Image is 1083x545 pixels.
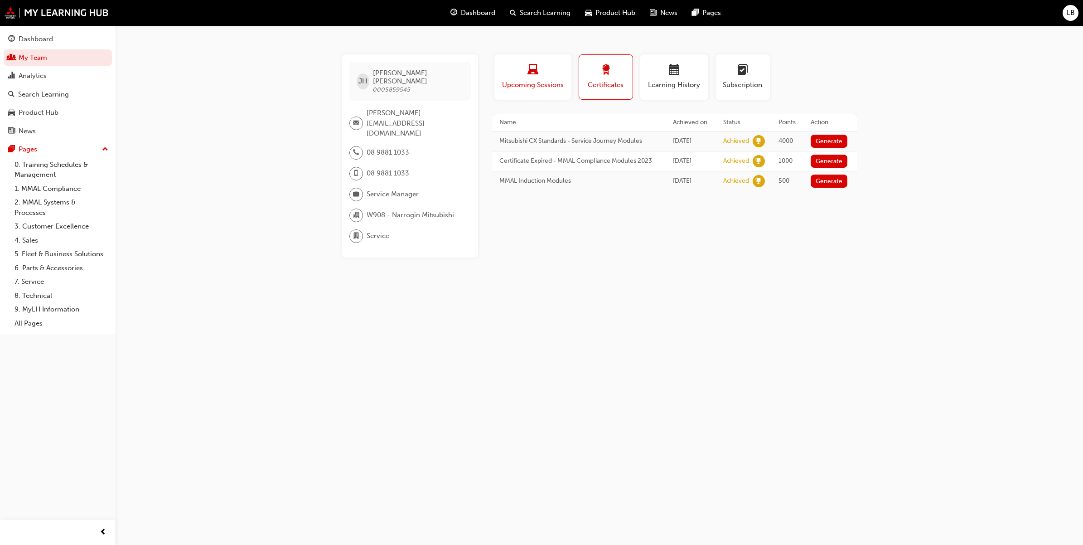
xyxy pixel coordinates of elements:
a: pages-iconPages [685,4,728,22]
button: Upcoming Sessions [494,54,571,100]
span: Search Learning [520,8,571,18]
span: email-icon [353,117,359,129]
span: 0005859545 [373,86,411,93]
a: Search Learning [4,86,112,103]
th: Achieved on [666,114,716,131]
span: learningplan-icon [737,64,748,77]
td: Mitsubishi CX Standards - Service Journey Modules [493,131,667,151]
button: LB [1063,5,1078,21]
div: Pages [19,144,37,155]
span: Learning History [647,80,701,90]
span: [PERSON_NAME][EMAIL_ADDRESS][DOMAIN_NAME] [367,108,464,139]
button: Generate [811,155,848,168]
span: Tue Dec 12 2023 15:32:46 GMT+1030 (Australian Central Daylight Time) [673,157,691,165]
span: pages-icon [8,146,15,154]
span: Tue Dec 19 2023 18:47:51 GMT+1030 (Australian Central Daylight Time) [673,137,691,145]
button: Pages [4,141,112,158]
span: car-icon [585,7,592,19]
span: up-icon [102,144,108,156]
a: 0. Training Schedules & Management [11,158,112,182]
span: 1000 [778,157,793,165]
th: Status [716,114,772,131]
a: News [4,123,112,140]
span: W908 - Narrogin Mitsubishi [367,210,454,220]
span: learningRecordVerb_ACHIEVE-icon [753,135,765,147]
div: Search Learning [18,89,69,100]
a: 9. MyLH Information [11,302,112,316]
a: 6. Parts & Accessories [11,261,112,275]
span: learningRecordVerb_ACHIEVE-icon [753,155,765,167]
td: Certificate Expired - MMAL Compliance Modules 2023 [493,151,667,171]
div: Achieved [723,157,749,165]
a: news-iconNews [643,4,685,22]
a: 2. MMAL Systems & Processes [11,195,112,219]
span: people-icon [8,54,15,62]
div: Product Hub [19,107,58,118]
span: JH [358,76,367,87]
span: news-icon [650,7,657,19]
span: Product Hub [595,8,635,18]
span: Service Manager [367,189,419,200]
td: MMAL Induction Modules [493,171,667,191]
th: Action [804,114,857,131]
a: guage-iconDashboard [443,4,503,22]
span: phone-icon [353,147,359,159]
img: mmal [5,7,109,19]
span: department-icon [353,230,359,242]
span: pages-icon [692,7,699,19]
a: Analytics [4,68,112,84]
div: Analytics [19,71,47,81]
span: search-icon [8,91,15,99]
button: DashboardMy TeamAnalyticsSearch LearningProduct HubNews [4,29,112,141]
span: news-icon [8,127,15,136]
a: 4. Sales [11,234,112,248]
th: Points [772,114,804,131]
th: Name [493,114,667,131]
span: search-icon [510,7,516,19]
a: Product Hub [4,104,112,121]
span: [PERSON_NAME] [PERSON_NAME] [373,69,463,85]
button: Learning History [640,54,708,100]
span: Subscription [722,80,763,90]
span: calendar-icon [669,64,680,77]
a: search-iconSearch Learning [503,4,578,22]
a: 7. Service [11,275,112,289]
span: prev-icon [100,527,106,538]
a: 5. Fleet & Business Solutions [11,247,112,261]
span: Mon Nov 27 2023 18:41:46 GMT+1030 (Australian Central Daylight Time) [673,177,691,185]
button: Generate [811,135,848,148]
a: Dashboard [4,31,112,48]
span: chart-icon [8,72,15,80]
button: Subscription [716,54,770,100]
button: Generate [811,175,848,188]
span: Pages [702,8,721,18]
span: 4000 [778,137,793,145]
button: Certificates [579,54,633,100]
div: News [19,126,36,136]
span: LB [1067,8,1075,18]
span: Service [367,231,389,241]
div: Achieved [723,177,749,185]
a: 1. MMAL Compliance [11,182,112,196]
div: Achieved [723,137,749,146]
span: mobile-icon [353,168,359,180]
span: 08 9881 1033 [367,147,409,158]
span: guage-icon [8,35,15,44]
span: laptop-icon [527,64,538,77]
span: 08 9881 1033 [367,168,409,179]
a: 3. Customer Excellence [11,219,112,234]
a: All Pages [11,316,112,331]
a: 8. Technical [11,289,112,303]
span: briefcase-icon [353,189,359,200]
span: organisation-icon [353,209,359,221]
span: Certificates [586,80,626,90]
span: award-icon [600,64,611,77]
span: 500 [778,177,789,185]
span: Upcoming Sessions [501,80,565,90]
a: car-iconProduct Hub [578,4,643,22]
span: News [660,8,677,18]
span: car-icon [8,109,15,117]
div: Dashboard [19,34,53,44]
